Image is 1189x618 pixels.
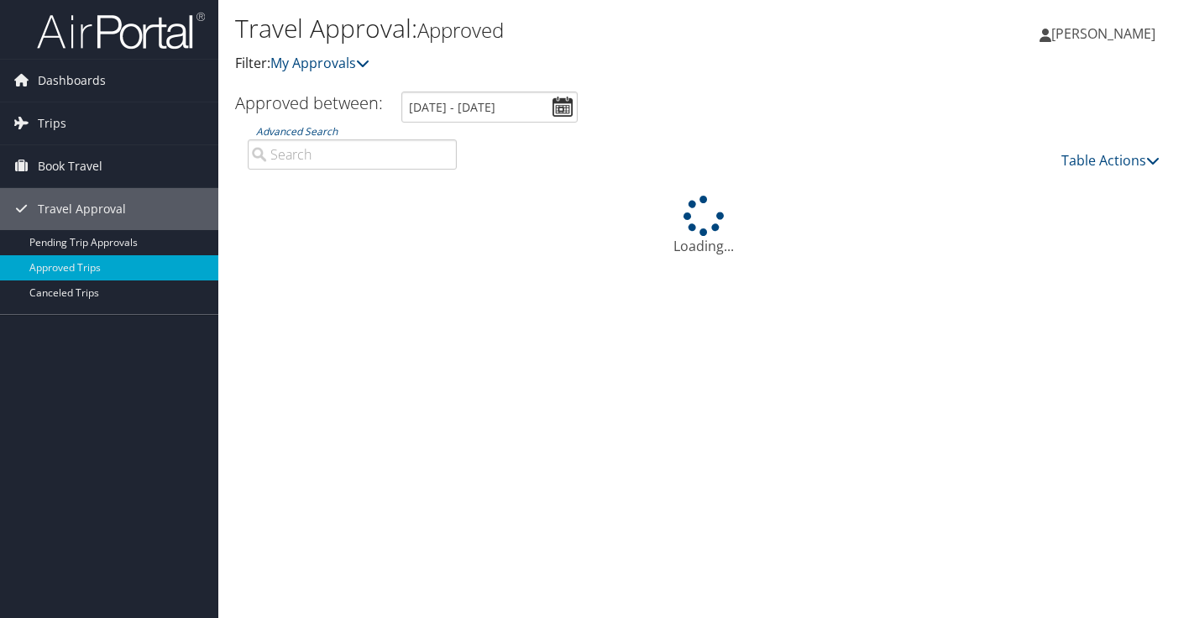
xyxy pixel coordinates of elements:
[235,53,860,75] p: Filter:
[417,16,504,44] small: Approved
[270,54,369,72] a: My Approvals
[38,60,106,102] span: Dashboards
[235,196,1172,256] div: Loading...
[1051,24,1155,43] span: [PERSON_NAME]
[235,92,383,114] h3: Approved between:
[38,102,66,144] span: Trips
[38,145,102,187] span: Book Travel
[401,92,578,123] input: [DATE] - [DATE]
[235,11,860,46] h1: Travel Approval:
[37,11,205,50] img: airportal-logo.png
[38,188,126,230] span: Travel Approval
[1040,8,1172,59] a: [PERSON_NAME]
[1061,151,1160,170] a: Table Actions
[248,139,457,170] input: Advanced Search
[256,124,338,139] a: Advanced Search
